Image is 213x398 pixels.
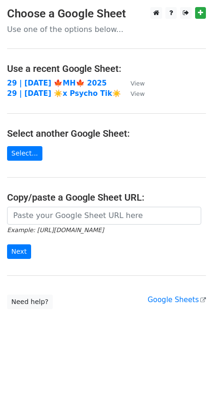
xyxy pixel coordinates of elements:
a: Google Sheets [147,296,206,304]
h4: Copy/paste a Google Sheet URL: [7,192,206,203]
a: Need help? [7,295,53,309]
p: Use one of the options below... [7,24,206,34]
input: Paste your Google Sheet URL here [7,207,201,225]
small: Example: [URL][DOMAIN_NAME] [7,226,104,234]
a: View [121,79,145,87]
a: 29 | [DATE] ☀️x Psycho Tik☀️ [7,89,121,98]
input: Next [7,244,31,259]
h3: Choose a Google Sheet [7,7,206,21]
a: Select... [7,146,42,161]
h4: Use a recent Google Sheet: [7,63,206,74]
h4: Select another Google Sheet: [7,128,206,139]
a: View [121,89,145,98]
a: 29 | [DATE] 🍁MH🍁 2025 [7,79,107,87]
small: View [131,80,145,87]
small: View [131,90,145,97]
